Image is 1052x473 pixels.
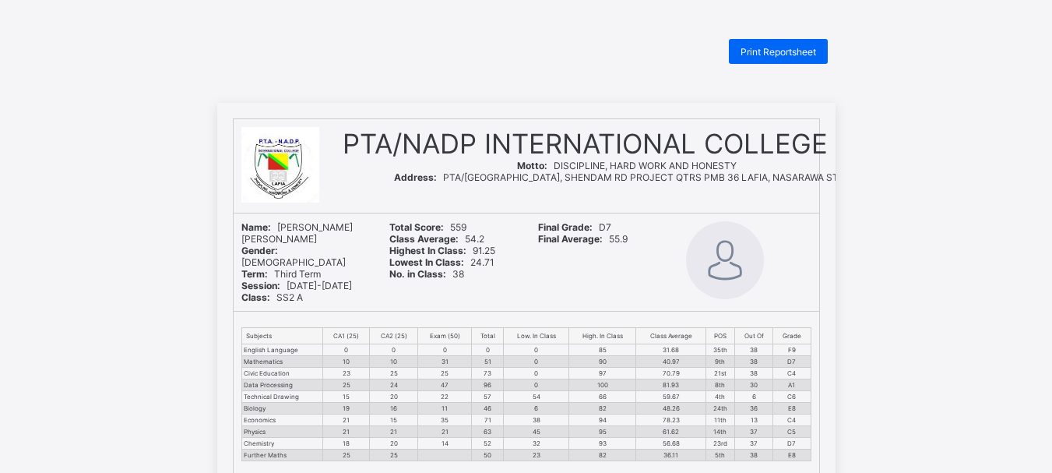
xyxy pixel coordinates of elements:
[389,256,464,268] b: Lowest In Class:
[241,280,352,291] span: [DATE]-[DATE]
[471,426,503,438] td: 63
[370,356,418,368] td: 10
[322,368,369,379] td: 23
[741,46,816,58] span: Print Reportsheet
[241,438,322,450] td: Chemistry
[241,368,322,379] td: Civic Education
[504,438,569,450] td: 32
[636,403,705,415] td: 48.26
[389,221,444,233] b: Total Score:
[504,356,569,368] td: 0
[343,127,911,160] span: PTA/NADP INTERNATIONAL COLLEGE LAFIA
[241,245,346,268] span: [DEMOGRAPHIC_DATA]
[418,403,472,415] td: 11
[322,379,369,391] td: 25
[504,403,569,415] td: 6
[471,438,503,450] td: 52
[636,344,705,356] td: 31.68
[241,291,303,303] span: SS2 A
[734,368,772,379] td: 38
[538,233,603,245] b: Final Average:
[568,356,636,368] td: 90
[418,438,472,450] td: 14
[517,160,737,171] span: DISCIPLINE, HARD WORK AND HONESTY
[773,328,811,344] th: Grade
[241,245,278,256] b: Gender:
[734,450,772,461] td: 38
[773,415,811,426] td: C4
[322,426,369,438] td: 21
[241,328,322,344] th: Subjects
[705,426,734,438] td: 14th
[471,391,503,403] td: 57
[389,256,494,268] span: 24.71
[568,415,636,426] td: 94
[705,415,734,426] td: 11th
[370,426,418,438] td: 21
[568,391,636,403] td: 66
[370,415,418,426] td: 15
[568,438,636,450] td: 93
[773,356,811,368] td: D7
[241,403,322,415] td: Biology
[241,391,322,403] td: Technical Drawing
[394,171,437,183] b: Address:
[370,391,418,403] td: 20
[504,344,569,356] td: 0
[241,221,353,245] span: [PERSON_NAME] [PERSON_NAME]
[568,403,636,415] td: 82
[734,356,772,368] td: 38
[504,379,569,391] td: 0
[773,426,811,438] td: C5
[370,328,418,344] th: CA2 (25)
[471,328,503,344] th: Total
[636,415,705,426] td: 78.23
[705,391,734,403] td: 4th
[322,391,369,403] td: 15
[241,221,271,233] b: Name:
[370,368,418,379] td: 25
[241,268,268,280] b: Term:
[705,344,734,356] td: 35th
[636,368,705,379] td: 70.79
[568,450,636,461] td: 82
[241,415,322,426] td: Economics
[418,356,472,368] td: 31
[471,379,503,391] td: 96
[734,344,772,356] td: 38
[241,450,322,461] td: Further Maths
[389,268,464,280] span: 38
[241,379,322,391] td: Data Processing
[705,356,734,368] td: 9th
[734,415,772,426] td: 13
[705,379,734,391] td: 8th
[636,328,705,344] th: Class Average
[773,403,811,415] td: E8
[773,450,811,461] td: E8
[322,344,369,356] td: 0
[538,221,593,233] b: Final Grade:
[322,356,369,368] td: 10
[636,438,705,450] td: 56.68
[773,391,811,403] td: C6
[389,245,466,256] b: Highest In Class:
[471,368,503,379] td: 73
[241,344,322,356] td: English Language
[705,438,734,450] td: 23rd
[504,450,569,461] td: 23
[504,391,569,403] td: 54
[418,391,472,403] td: 22
[773,368,811,379] td: C4
[734,438,772,450] td: 37
[471,403,503,415] td: 46
[773,344,811,356] td: F9
[471,344,503,356] td: 0
[734,403,772,415] td: 36
[504,368,569,379] td: 0
[241,426,322,438] td: Physics
[370,379,418,391] td: 24
[568,328,636,344] th: High. In Class
[370,450,418,461] td: 25
[322,328,369,344] th: CA1 (25)
[241,356,322,368] td: Mathematics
